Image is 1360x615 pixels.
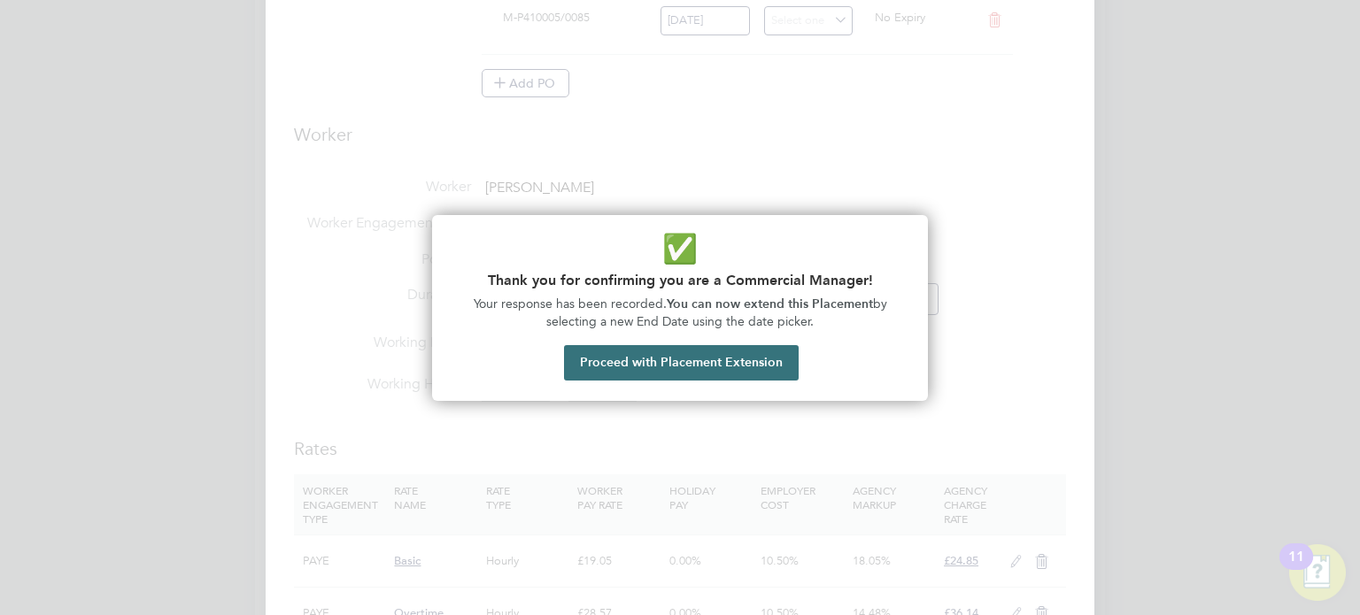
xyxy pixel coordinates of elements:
[667,296,873,311] strong: You can now extend this Placement
[564,345,799,381] button: Proceed with Placement Extension
[453,272,907,288] h2: Thank you for confirming you are a Commercial Manager!
[453,229,907,269] p: ✅
[432,215,928,401] div: Commercial Manager Confirmation
[474,296,667,311] span: Your response has been recorded.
